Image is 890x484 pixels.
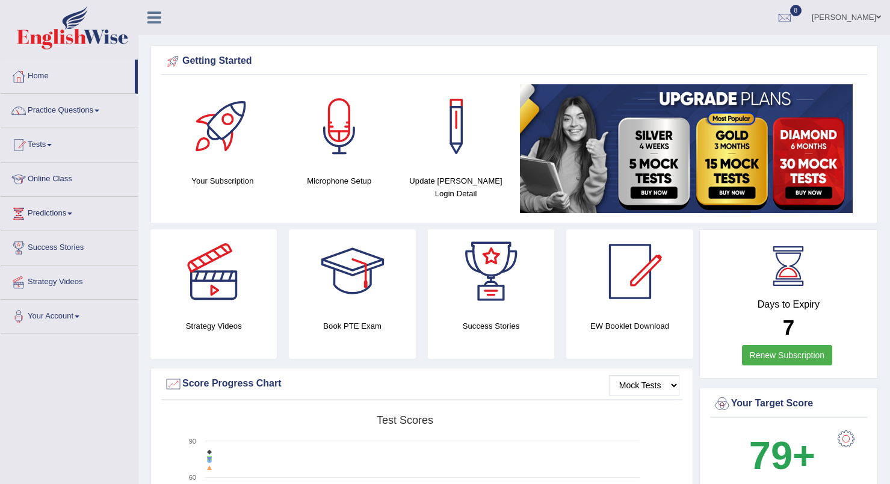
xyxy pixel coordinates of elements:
a: Predictions [1,197,138,227]
a: Practice Questions [1,94,138,124]
h4: Strategy Videos [150,320,277,332]
a: Renew Subscription [742,345,833,365]
div: Getting Started [164,52,864,70]
text: 60 [189,474,196,481]
h4: Your Subscription [170,175,275,187]
a: Tests [1,128,138,158]
h4: Success Stories [428,320,554,332]
h4: Update [PERSON_NAME] Login Detail [404,175,508,200]
h4: Microphone Setup [287,175,392,187]
h4: Days to Expiry [713,299,864,310]
div: Your Target Score [713,395,864,413]
a: Strategy Videos [1,265,138,296]
text: 90 [189,438,196,445]
a: Success Stories [1,231,138,261]
tspan: Test scores [377,414,433,426]
a: Online Class [1,163,138,193]
img: small5.jpg [520,84,853,213]
h4: EW Booklet Download [566,320,693,332]
a: Your Account [1,300,138,330]
b: 7 [783,315,794,339]
a: Home [1,60,135,90]
div: Score Progress Chart [164,375,679,393]
span: 8 [790,5,802,16]
h4: Book PTE Exam [289,320,415,332]
b: 79+ [749,433,815,477]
